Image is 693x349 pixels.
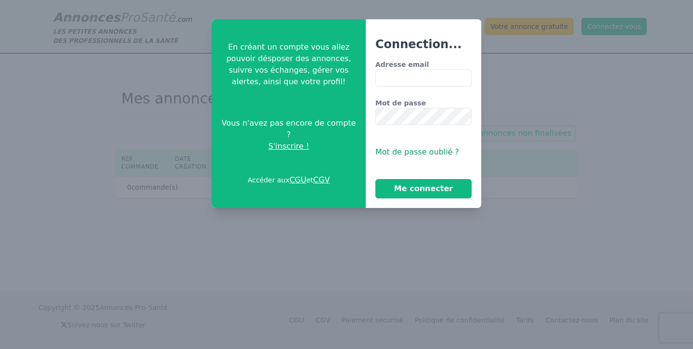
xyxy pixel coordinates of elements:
a: CGV [313,175,330,184]
button: Me connecter [375,179,472,198]
label: Mot de passe [375,98,472,108]
label: Adresse email [375,60,472,69]
a: CGU [289,175,306,184]
span: Vous n'avez pas encore de compte ? [219,117,358,141]
h3: Connection... [375,37,472,52]
p: En créant un compte vous allez pouvoir désposer des annonces, suivre vos échanges, gérer vos aler... [219,41,358,88]
p: Accéder aux et [248,174,330,186]
span: S'inscrire ! [269,141,309,152]
span: Mot de passe oublié ? [375,147,459,156]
